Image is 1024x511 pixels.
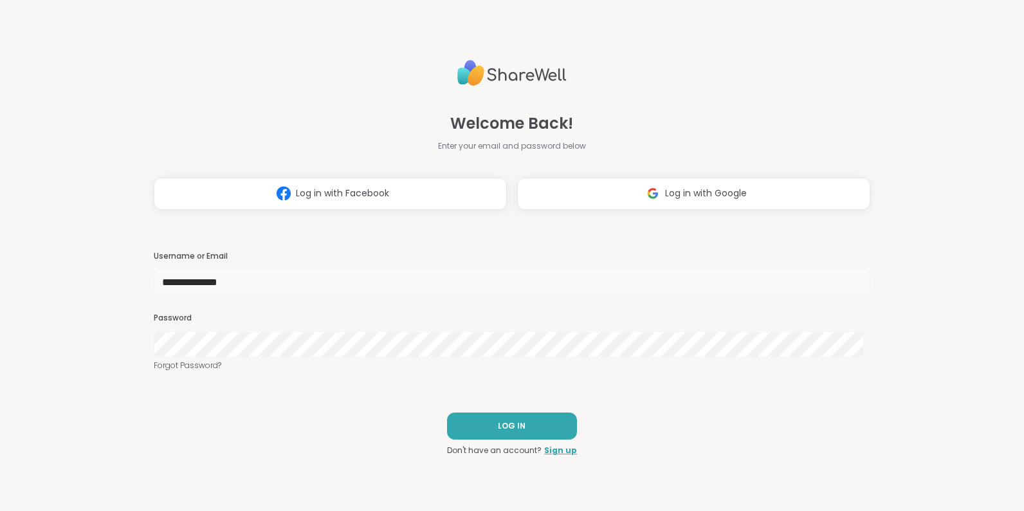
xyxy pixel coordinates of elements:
[154,313,870,324] h3: Password
[665,187,747,200] span: Log in with Google
[438,140,586,152] span: Enter your email and password below
[271,181,296,205] img: ShareWell Logomark
[296,187,389,200] span: Log in with Facebook
[517,178,870,210] button: Log in with Google
[447,413,577,440] button: LOG IN
[154,178,507,210] button: Log in with Facebook
[457,55,567,91] img: ShareWell Logo
[154,360,870,371] a: Forgot Password?
[450,112,573,135] span: Welcome Back!
[498,420,526,432] span: LOG IN
[447,445,542,456] span: Don't have an account?
[641,181,665,205] img: ShareWell Logomark
[154,251,870,262] h3: Username or Email
[544,445,577,456] a: Sign up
